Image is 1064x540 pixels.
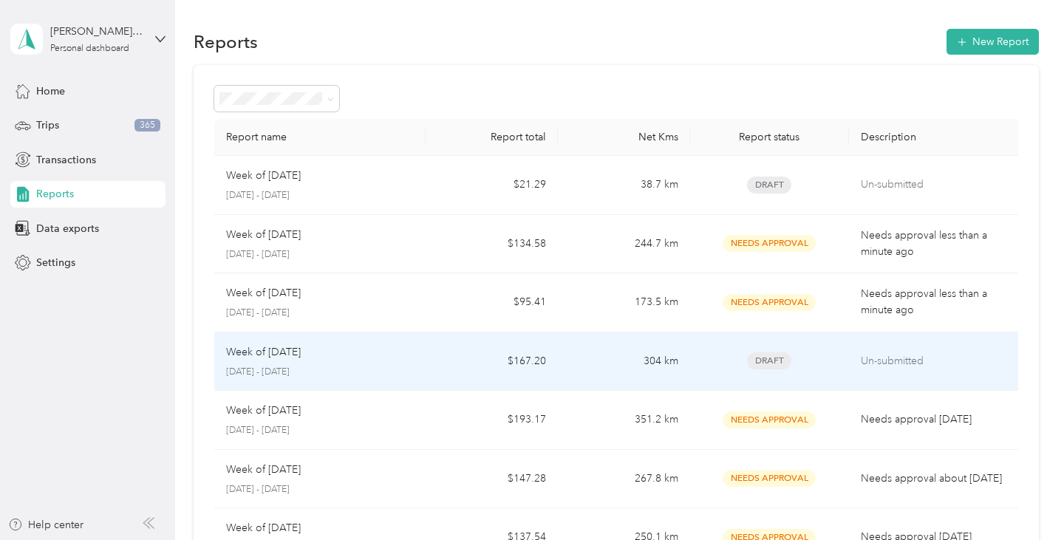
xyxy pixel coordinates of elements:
p: Un-submitted [861,353,1014,369]
h1: Reports [194,34,258,49]
span: Settings [36,255,75,270]
span: Needs Approval [723,411,816,428]
th: Report name [214,119,426,156]
p: [DATE] - [DATE] [226,424,414,437]
p: Needs approval less than a minute ago [861,228,1014,260]
span: Needs Approval [723,235,816,252]
td: 173.5 km [558,273,690,332]
td: 304 km [558,332,690,392]
p: Needs approval [DATE] [861,411,1014,428]
td: $21.29 [426,156,558,215]
span: Data exports [36,221,99,236]
span: Reports [36,186,74,202]
p: Week of [DATE] [226,227,301,243]
span: Needs Approval [723,470,816,487]
p: Week of [DATE] [226,285,301,301]
td: $95.41 [426,273,558,332]
td: $147.28 [426,450,558,509]
p: [DATE] - [DATE] [226,307,414,320]
th: Net Kms [558,119,690,156]
p: Needs approval about [DATE] [861,471,1014,487]
td: $134.58 [426,215,558,274]
p: Week of [DATE] [226,520,301,536]
p: Week of [DATE] [226,462,301,478]
p: [DATE] - [DATE] [226,366,414,379]
th: Description [849,119,1026,156]
span: 365 [134,119,160,132]
span: Home [36,83,65,99]
iframe: Everlance-gr Chat Button Frame [981,457,1064,540]
p: [DATE] - [DATE] [226,248,414,262]
td: 351.2 km [558,391,690,450]
p: Week of [DATE] [226,344,301,360]
span: Draft [747,177,791,194]
p: [DATE] - [DATE] [226,483,414,496]
td: 267.8 km [558,450,690,509]
p: [DATE] - [DATE] [226,189,414,202]
p: Un-submitted [861,177,1014,193]
td: $167.20 [426,332,558,392]
button: New Report [947,29,1039,55]
p: Week of [DATE] [226,403,301,419]
div: Report status [702,131,837,143]
td: $193.17 [426,391,558,450]
span: Trips [36,117,59,133]
p: Week of [DATE] [226,168,301,184]
div: Personal dashboard [50,44,129,53]
button: Help center [8,517,83,533]
th: Report total [426,119,558,156]
td: 38.7 km [558,156,690,215]
span: Draft [747,352,791,369]
td: 244.7 km [558,215,690,274]
span: Needs Approval [723,294,816,311]
div: [PERSON_NAME][EMAIL_ADDRESS][DOMAIN_NAME] [50,24,143,39]
span: Transactions [36,152,96,168]
p: Needs approval less than a minute ago [861,286,1014,318]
